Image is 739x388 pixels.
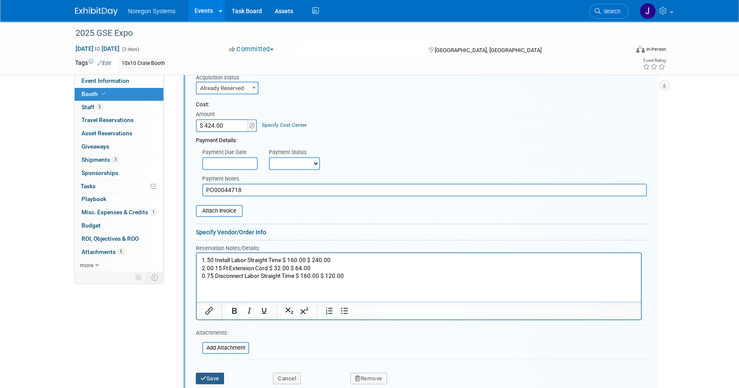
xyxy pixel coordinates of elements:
button: Insert/edit link [202,305,216,317]
span: to [93,45,102,52]
a: Giveaways [75,140,163,153]
span: more [80,262,93,268]
a: ROI, Objectives & ROO [75,233,163,245]
a: Misc. Expenses & Credits1 [75,206,163,219]
div: Acquisition status [196,70,260,82]
button: Underline [257,305,271,317]
button: Italic [242,305,256,317]
span: Event Information [81,77,129,84]
button: Superscript [297,305,311,317]
span: 1 [150,209,157,216]
span: Already Reserved [197,82,258,94]
span: Asset Reservations [81,130,132,137]
a: Staff5 [75,101,163,114]
i: Booth reservation complete [102,91,106,96]
span: Giveaways [81,143,109,150]
div: In-Person [646,46,666,53]
a: Playbook [75,193,163,206]
img: Format-Inperson.png [636,46,645,53]
div: Amount [196,111,258,119]
div: Attachments: [196,329,249,339]
td: Personalize Event Tab Strip [131,272,146,283]
span: 5 [118,248,124,255]
button: Bold [227,305,241,317]
span: Misc. Expenses & Credits [81,209,157,216]
button: Numbered list [322,305,337,317]
span: (3 days) [121,47,139,52]
span: 3 [112,156,119,163]
span: [GEOGRAPHIC_DATA], [GEOGRAPHIC_DATA] [434,47,541,53]
a: Search [589,4,628,19]
a: Shipments3 [75,154,163,166]
span: Noregon Systems [128,8,175,15]
div: Reservation Notes/Details: [196,244,642,252]
a: Event Information [75,75,163,88]
span: Booth [81,90,108,97]
a: more [75,259,163,272]
div: Event Rating [643,58,666,63]
img: ExhibitDay [75,7,118,16]
img: Johana Gil [640,3,656,19]
span: 5 [96,104,103,110]
button: Bullet list [337,305,352,317]
button: Save [196,373,224,385]
a: Attachments5 [75,246,163,259]
button: Cancel [273,373,301,385]
a: Booth [75,88,163,101]
button: Subscript [282,305,297,317]
div: Payment Status [269,149,326,157]
span: [DATE] [DATE] [75,45,120,53]
span: Travel Reservations [81,117,134,123]
span: ROI, Objectives & ROO [81,235,139,242]
span: Staff [81,104,103,111]
a: Tasks [75,180,163,193]
div: Event Format [578,44,666,57]
div: Payment Details: [196,132,647,145]
a: Specify Vendor/Order Info [196,229,266,236]
td: Toggle Event Tabs [146,272,164,283]
div: Payment Notes [202,175,647,184]
a: Budget [75,219,163,232]
span: Budget [81,222,101,229]
div: 2025 GSE Expo [73,26,616,41]
button: Committed [226,45,277,54]
a: Specify Cost Center [262,122,307,128]
span: Shipments [81,156,119,163]
span: Playbook [81,195,106,202]
span: Attachments [81,248,124,255]
a: Asset Reservations [75,127,163,140]
button: Remove [350,373,387,385]
td: Tags [75,58,111,68]
a: Travel Reservations [75,114,163,127]
span: Search [601,8,620,15]
div: 10x10 Crate Booth [119,59,168,68]
a: Sponsorships [75,167,163,180]
a: Edit [97,60,111,66]
span: Tasks [81,183,96,190]
span: Already Reserved [196,82,259,94]
span: Sponsorships [81,169,118,176]
div: Payment Due Date [202,149,256,157]
iframe: Rich Text Area [197,253,641,302]
div: Cost: [196,101,647,109]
